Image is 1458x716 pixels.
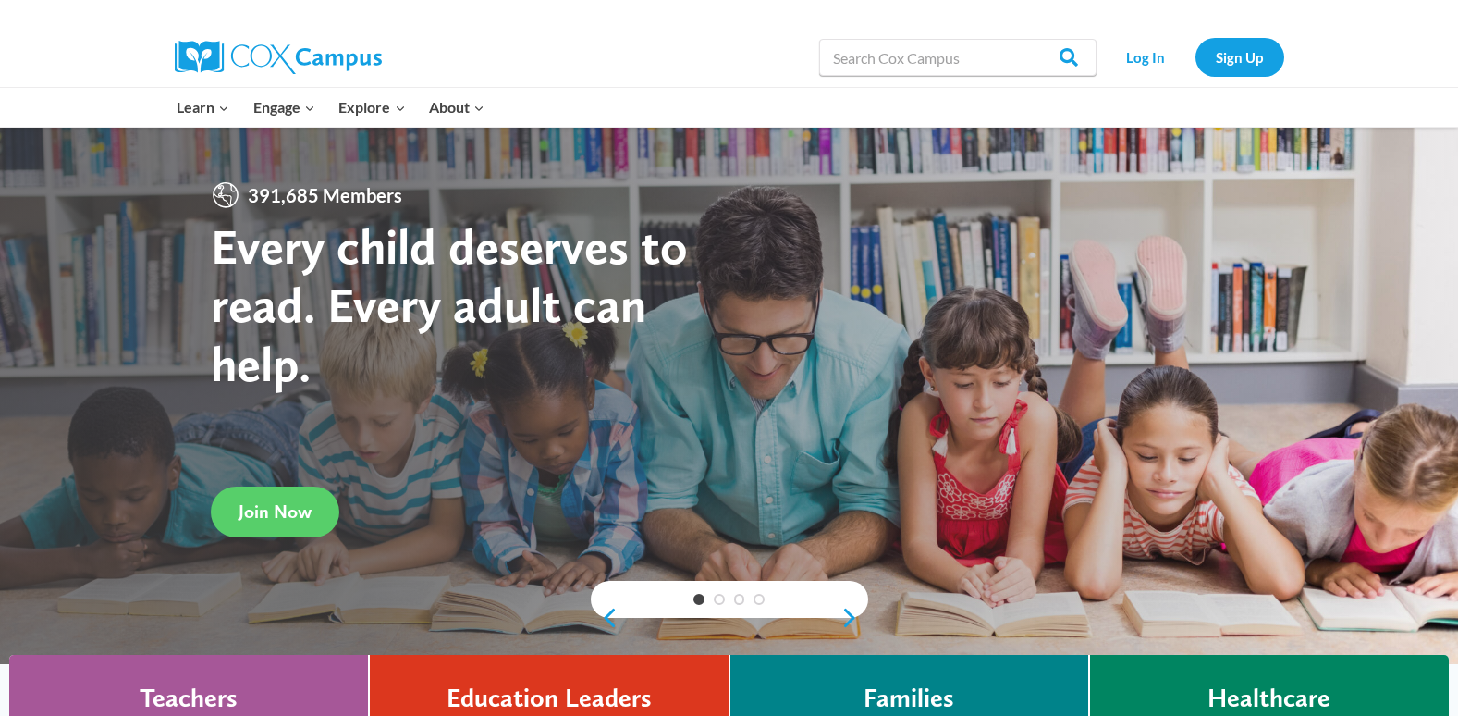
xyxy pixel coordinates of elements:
h4: Teachers [140,683,238,714]
span: Explore [338,95,405,119]
a: next [840,607,868,629]
span: Join Now [239,500,312,523]
h4: Education Leaders [447,683,652,714]
span: About [429,95,484,119]
a: 1 [693,594,704,605]
span: Learn [177,95,229,119]
h4: Healthcare [1207,683,1330,714]
a: 4 [754,594,765,605]
input: Search Cox Campus [819,39,1097,76]
div: content slider buttons [591,599,868,636]
img: Cox Campus [175,41,382,74]
nav: Secondary Navigation [1106,38,1284,76]
a: Join Now [211,487,339,537]
span: Engage [253,95,315,119]
span: 391,685 Members [240,180,410,210]
a: previous [591,607,619,629]
a: 2 [714,594,725,605]
a: Sign Up [1195,38,1284,76]
strong: Every child deserves to read. Every adult can help. [211,216,688,392]
a: 3 [734,594,745,605]
nav: Primary Navigation [165,88,496,127]
h4: Families [864,683,954,714]
a: Log In [1106,38,1186,76]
